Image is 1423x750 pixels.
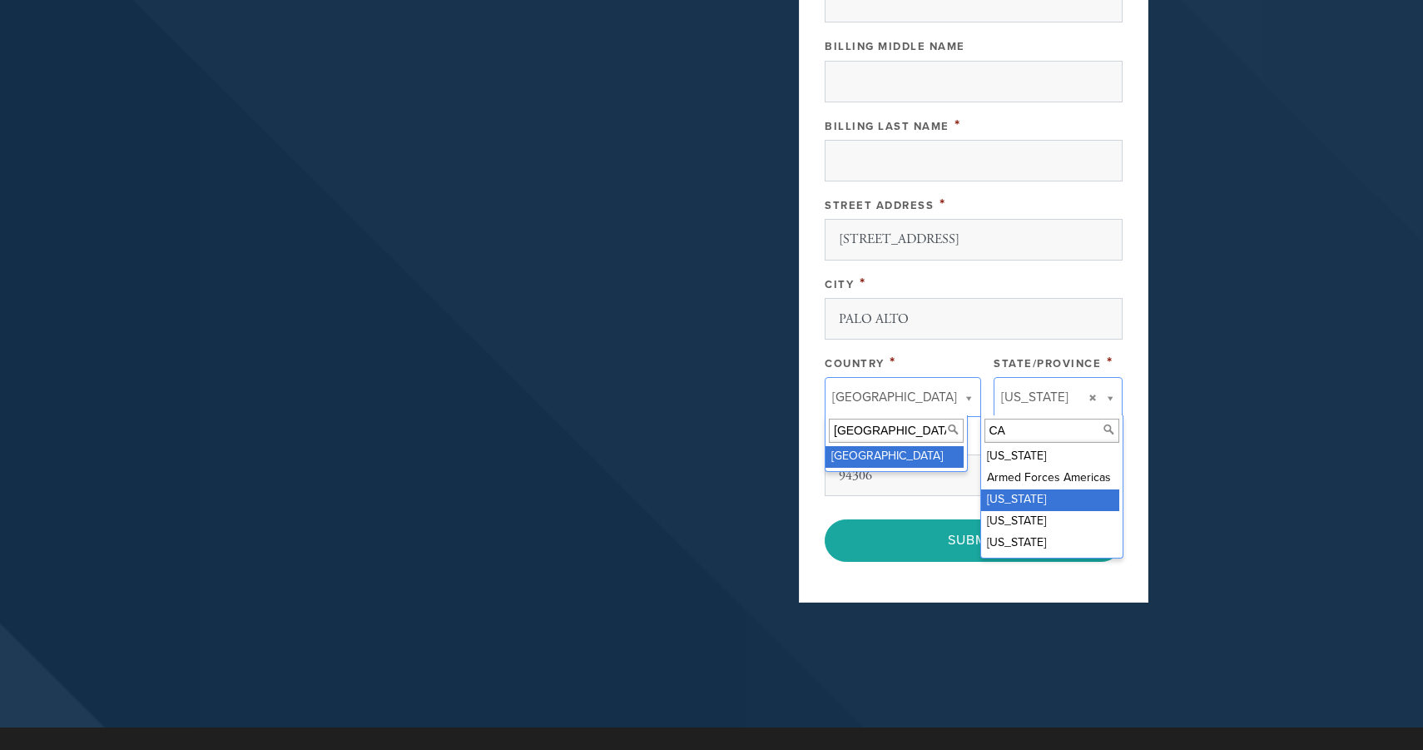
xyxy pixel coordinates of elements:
div: [US_STATE] [981,511,1119,533]
div: [US_STATE] [981,446,1119,468]
div: [GEOGRAPHIC_DATA] [826,446,964,468]
div: [US_STATE] [981,533,1119,554]
div: Armed Forces Americas [981,468,1119,489]
div: [US_STATE] [981,489,1119,511]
